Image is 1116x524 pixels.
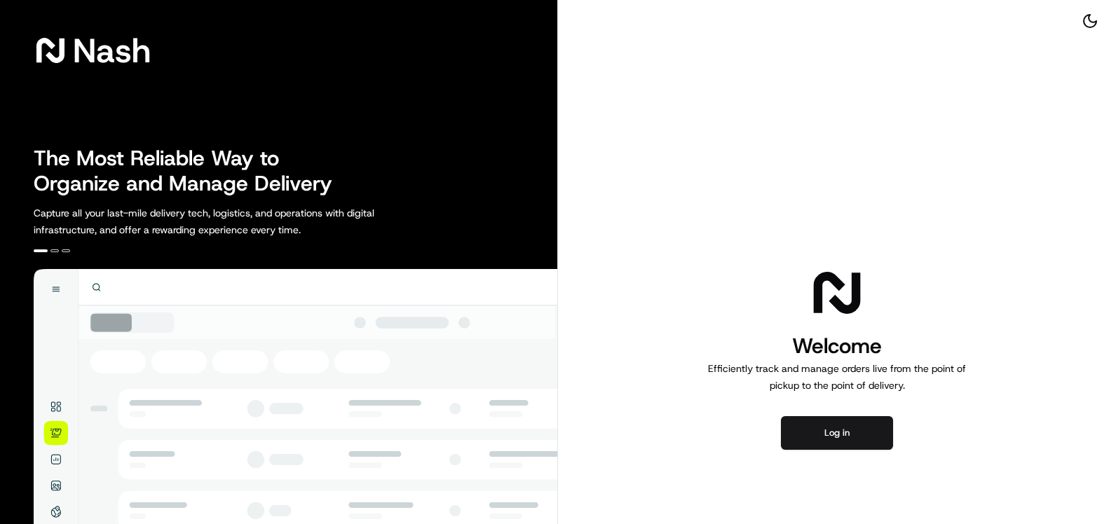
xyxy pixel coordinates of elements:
[34,146,348,196] h2: The Most Reliable Way to Organize and Manage Delivery
[702,332,972,360] h1: Welcome
[73,36,151,64] span: Nash
[781,416,893,450] button: Log in
[702,360,972,394] p: Efficiently track and manage orders live from the point of pickup to the point of delivery.
[34,205,437,238] p: Capture all your last-mile delivery tech, logistics, and operations with digital infrastructure, ...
